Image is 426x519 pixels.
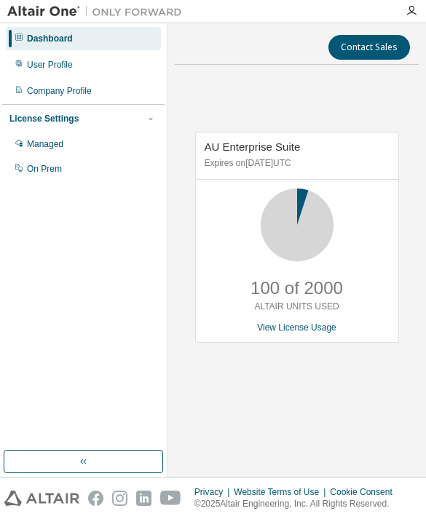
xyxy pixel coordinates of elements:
div: Cookie Consent [330,486,401,498]
p: 100 of 2000 [251,276,343,301]
img: instagram.svg [112,491,127,506]
div: User Profile [27,59,73,71]
div: Managed [27,138,63,150]
img: altair_logo.svg [4,491,79,506]
div: License Settings [9,113,79,124]
img: Altair One [7,4,189,19]
div: On Prem [27,163,62,175]
span: AU Enterprise Suite [205,140,301,153]
button: Contact Sales [328,35,410,60]
img: youtube.svg [160,491,181,506]
div: Website Terms of Use [234,486,330,498]
img: linkedin.svg [136,491,151,506]
a: View License Usage [257,322,336,333]
p: © 2025 Altair Engineering, Inc. All Rights Reserved. [194,498,401,510]
img: facebook.svg [88,491,103,506]
div: Privacy [194,486,234,498]
div: Company Profile [27,85,92,97]
p: ALTAIR UNITS USED [254,301,339,313]
div: Dashboard [27,33,73,44]
p: Expires on [DATE] UTC [205,157,386,170]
